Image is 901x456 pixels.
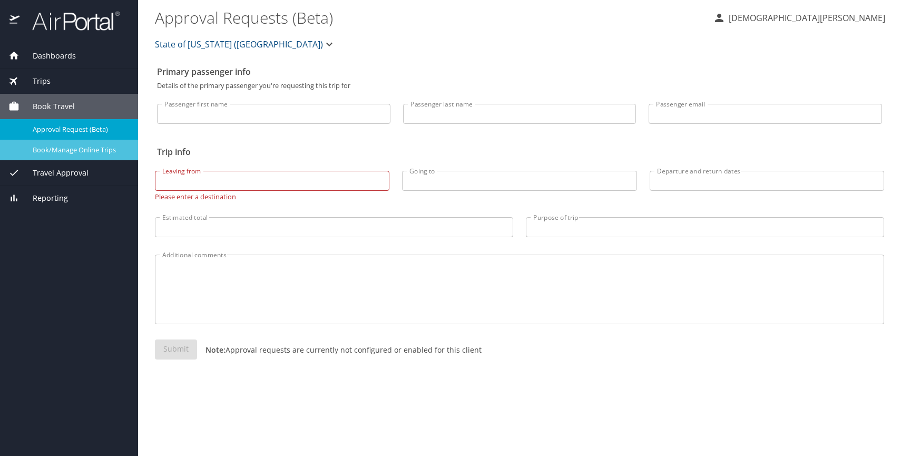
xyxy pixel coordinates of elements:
span: Approval Request (Beta) [33,124,125,134]
h2: Trip info [157,143,882,160]
img: airportal-logo.png [21,11,120,31]
h1: Approval Requests (Beta) [155,1,704,34]
h2: Primary passenger info [157,63,882,80]
span: Trips [19,75,51,87]
p: [DEMOGRAPHIC_DATA][PERSON_NAME] [726,12,885,24]
button: State of [US_STATE] ([GEOGRAPHIC_DATA]) [151,34,340,55]
span: Travel Approval [19,167,89,179]
span: Book/Manage Online Trips [33,145,125,155]
p: Approval requests are currently not configured or enabled for this client [197,344,482,355]
img: icon-airportal.png [9,11,21,31]
p: Details of the primary passenger you're requesting this trip for [157,82,882,89]
p: Please enter a destination [155,191,389,200]
span: Book Travel [19,101,75,112]
button: [DEMOGRAPHIC_DATA][PERSON_NAME] [709,8,889,27]
span: Dashboards [19,50,76,62]
strong: Note: [205,345,226,355]
span: Reporting [19,192,68,204]
span: State of [US_STATE] ([GEOGRAPHIC_DATA]) [155,37,323,52]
